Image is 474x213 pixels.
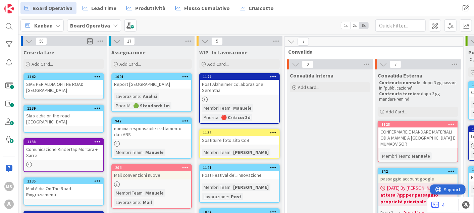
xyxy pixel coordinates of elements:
[231,183,270,191] div: [PERSON_NAME]
[24,74,103,95] div: 1142SIAE PER ALDIA ON THE ROAD [GEOGRAPHIC_DATA]
[379,80,457,91] p: : dopo 3 gg passare in "pubblicazione"
[431,201,444,209] a: 4
[202,183,230,191] div: Membri Team
[375,19,426,32] input: Quick Filter...
[24,139,103,160] div: 1138Comunicazione Kindertap Mortara + Sarre
[112,74,191,89] div: 1091Report [GEOGRAPHIC_DATA]
[114,93,140,100] div: Lavorazione
[378,168,458,174] div: 842
[119,61,141,67] span: Add Card...
[23,49,54,56] span: Cose da fare
[341,22,350,29] span: 1x
[123,37,135,45] span: 17
[112,118,191,124] div: 947
[230,104,231,112] span: :
[200,165,279,179] div: 1141Post Festival dell'Innovazione
[135,4,165,12] span: Produttività
[202,193,228,200] div: Lavorazione
[378,127,458,148] div: CONFERMARE E MANDARE MATERIALI OD A MAMME A [GEOGRAPHIC_DATA] E MUMADVISOR
[230,149,231,156] span: :
[290,72,333,79] span: Convalida Interna
[381,122,458,127] div: 1128
[24,178,103,199] div: 1135Mail Aldia On The Road - Ringraziamenti
[378,72,422,79] span: Convalida Esterna
[70,22,110,29] b: Board Operativa
[23,105,104,133] a: 1139SIa x aldia on the road [GEOGRAPHIC_DATA]
[231,149,270,156] div: [PERSON_NAME]
[115,74,191,79] div: 1091
[350,22,359,29] span: 2x
[231,104,253,112] div: Manuele
[200,130,279,136] div: 1136
[122,2,169,14] a: Produttività
[409,152,410,160] span: :
[143,189,144,197] span: :
[379,80,421,86] strong: Contenuto normale
[24,184,103,199] div: Mail Aldia On The Road - Ringraziamenti
[199,129,280,159] a: 1136Sostituire foto sito CdBMembri Team:[PERSON_NAME]
[302,60,313,68] span: 0
[114,189,143,197] div: Membri Team
[219,114,252,121] div: 🔴 Critico: 3d
[200,80,279,95] div: Post Alzheimer collaborazione Serenthà
[218,114,219,121] span: :
[131,102,171,109] div: 🟢 Standard: 1m
[24,111,103,126] div: SIa x aldia on the road [GEOGRAPHIC_DATA]
[288,48,455,55] span: Convalida
[4,182,14,191] div: MS
[144,149,165,156] div: Manuele
[171,2,234,14] a: Flusso Cumulativo
[27,106,103,111] div: 1139
[199,164,280,203] a: 1141Post Festival dell'InnovazioneMembri Team:[PERSON_NAME]Lavorazione:Post
[378,168,458,183] div: 842passaggio account google
[203,130,279,135] div: 1136
[112,165,191,171] div: 204
[130,102,131,109] span: :
[378,121,458,127] div: 1128
[20,2,76,14] a: Board Operativa
[378,121,458,162] a: 1128CONFERMARE E MANDARE MATERIALI OD A MAMME A [GEOGRAPHIC_DATA] E MUMADVISORMembri Team:Manuele
[200,74,279,95] div: 1124Post Alzheimer collaborazione Serenthà
[27,140,103,144] div: 1138
[114,149,143,156] div: Membri Team
[24,80,103,95] div: SIAE PER ALDIA ON THE ROAD [GEOGRAPHIC_DATA]
[141,93,159,100] div: Analisi
[24,178,103,184] div: 1135
[380,192,456,205] b: attesa 7gg per passaggio proprietà principale
[24,145,103,160] div: Comunicazione Kindertap Mortara + Sarre
[112,171,191,179] div: Mail convenzioni nuove
[207,61,229,67] span: Add Card...
[410,152,432,160] div: Manuele
[114,102,130,109] div: Priorità
[14,1,31,9] span: Support
[378,174,458,183] div: passaggio account google
[228,193,229,200] span: :
[202,114,218,121] div: Priorità
[24,74,103,80] div: 1142
[200,136,279,145] div: Sostituire foto sito CdB
[23,138,104,172] a: 1138Comunicazione Kindertap Mortara + Sarre
[386,109,407,115] span: Add Card...
[140,93,141,100] span: :
[32,61,53,67] span: Add Card...
[211,37,223,45] span: 5
[236,2,278,14] a: Cruscotto
[298,84,319,90] span: Add Card...
[4,200,14,209] div: A
[115,119,191,123] div: 947
[229,193,243,200] div: Post
[230,183,231,191] span: :
[143,149,144,156] span: :
[200,165,279,171] div: 1141
[112,80,191,89] div: Report [GEOGRAPHIC_DATA]
[359,22,368,29] span: 3x
[112,124,191,139] div: nomina responsabile trattamento dati ABS
[378,121,458,148] div: 1128CONFERMARE E MANDARE MATERIALI OD A MAMME A [GEOGRAPHIC_DATA] E MUMADVISOR
[202,104,230,112] div: Membri Team
[23,177,104,206] a: 1135Mail Aldia On The Road - Ringraziamenti
[24,105,103,126] div: 1139SIa x aldia on the road [GEOGRAPHIC_DATA]
[249,4,274,12] span: Cruscotto
[203,165,279,170] div: 1141
[34,21,53,30] span: Kanban
[202,149,230,156] div: Membri Team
